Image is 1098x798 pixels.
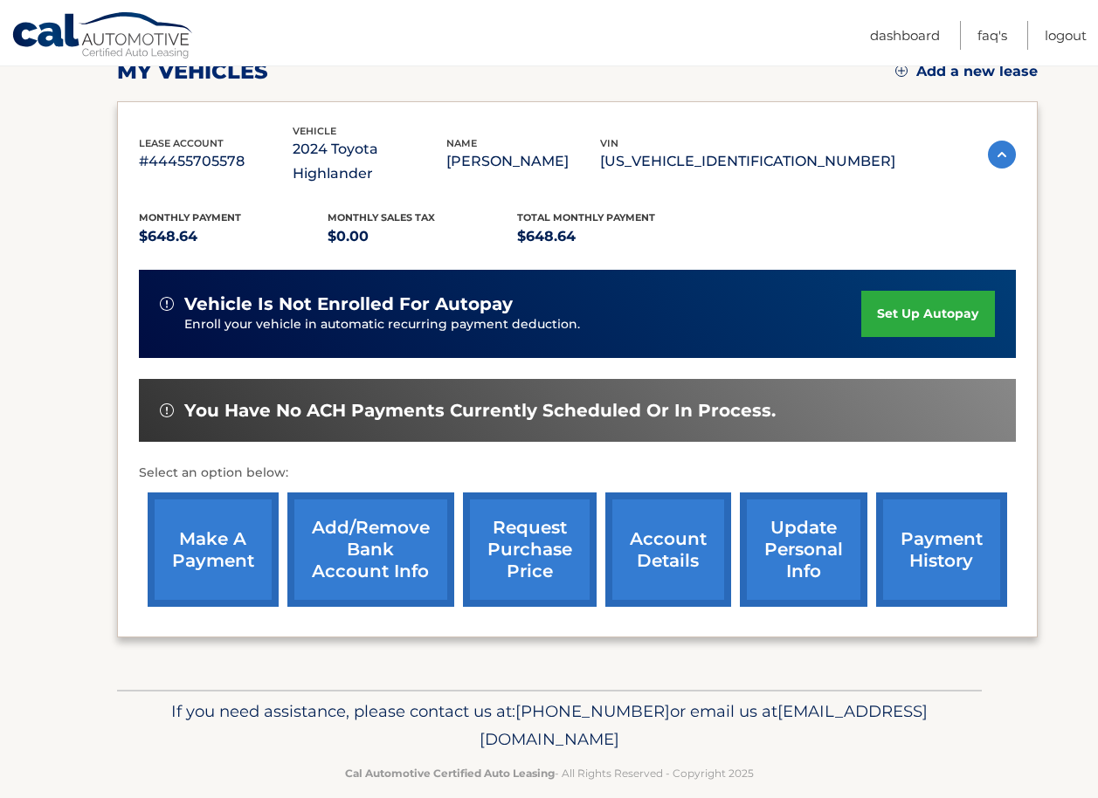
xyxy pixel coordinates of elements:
[128,698,970,753] p: If you need assistance, please contact us at: or email us at
[139,149,293,174] p: #44455705578
[1045,21,1087,50] a: Logout
[293,125,336,137] span: vehicle
[293,137,446,186] p: 2024 Toyota Highlander
[605,492,731,607] a: account details
[600,137,618,149] span: vin
[446,137,477,149] span: name
[977,21,1007,50] a: FAQ's
[988,141,1016,169] img: accordion-active.svg
[184,400,776,422] span: You have no ACH payments currently scheduled or in process.
[160,297,174,311] img: alert-white.svg
[148,492,279,607] a: make a payment
[117,58,268,85] h2: my vehicles
[480,701,928,749] span: [EMAIL_ADDRESS][DOMAIN_NAME]
[139,463,1016,484] p: Select an option below:
[600,149,895,174] p: [US_VEHICLE_IDENTIFICATION_NUMBER]
[870,21,940,50] a: Dashboard
[895,65,908,77] img: add.svg
[139,137,224,149] span: lease account
[446,149,600,174] p: [PERSON_NAME]
[345,767,555,780] strong: Cal Automotive Certified Auto Leasing
[160,403,174,417] img: alert-white.svg
[861,291,994,337] a: set up autopay
[139,211,241,224] span: Monthly Payment
[895,63,1038,80] a: Add a new lease
[740,492,867,607] a: update personal info
[517,211,655,224] span: Total Monthly Payment
[184,293,513,315] span: vehicle is not enrolled for autopay
[184,315,862,334] p: Enroll your vehicle in automatic recurring payment deduction.
[139,224,328,249] p: $648.64
[287,492,454,607] a: Add/Remove bank account info
[128,764,970,782] p: - All Rights Reserved - Copyright 2025
[463,492,597,607] a: request purchase price
[515,701,670,721] span: [PHONE_NUMBER]
[328,211,435,224] span: Monthly sales Tax
[876,492,1007,607] a: payment history
[328,224,517,249] p: $0.00
[517,224,707,249] p: $648.64
[11,11,195,62] a: Cal Automotive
